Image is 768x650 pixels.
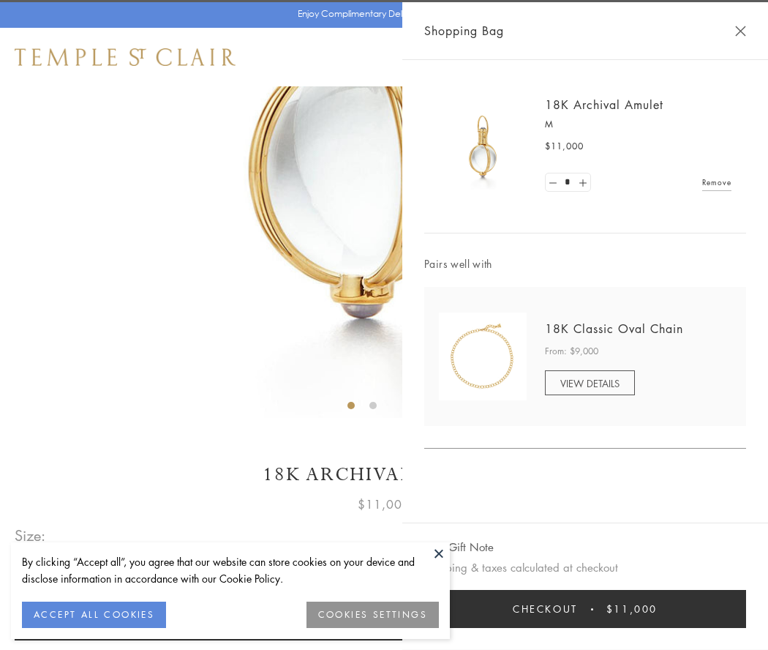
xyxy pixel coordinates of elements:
[15,462,753,487] h1: 18K Archival Amulet
[545,370,635,395] a: VIEW DETAILS
[575,173,590,192] a: Set quantity to 2
[545,139,584,154] span: $11,000
[735,26,746,37] button: Close Shopping Bag
[22,553,439,587] div: By clicking “Accept all”, you agree that our website can store cookies on your device and disclos...
[298,7,464,21] p: Enjoy Complimentary Delivery & Returns
[560,376,620,390] span: VIEW DETAILS
[15,48,236,66] img: Temple St. Clair
[546,173,560,192] a: Set quantity to 0
[439,313,527,400] img: N88865-OV18
[424,21,504,40] span: Shopping Bag
[545,117,731,132] p: M
[424,559,746,577] p: Shipping & taxes calculated at checkout
[702,174,731,190] a: Remove
[358,495,410,514] span: $11,000
[424,590,746,628] button: Checkout $11,000
[424,255,746,272] span: Pairs well with
[545,344,598,359] span: From: $9,000
[22,602,166,628] button: ACCEPT ALL COOKIES
[15,523,47,548] span: Size:
[545,97,663,113] a: 18K Archival Amulet
[545,321,683,337] a: 18K Classic Oval Chain
[424,538,494,556] button: Add Gift Note
[306,602,439,628] button: COOKIES SETTINGS
[513,601,578,617] span: Checkout
[606,601,658,617] span: $11,000
[439,102,527,190] img: 18K Archival Amulet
